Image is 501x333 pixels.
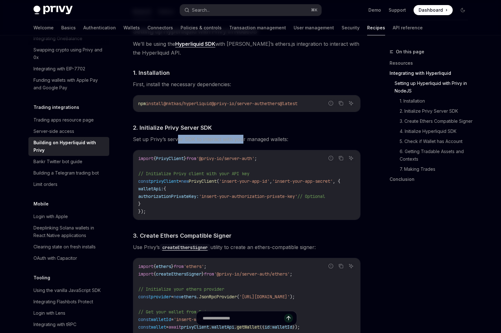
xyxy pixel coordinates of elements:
span: const [138,178,151,184]
button: Report incorrect code [327,154,335,162]
span: from [204,271,214,277]
a: Limit orders [28,179,109,190]
a: Hyperliquid SDK [175,41,215,47]
a: Using the vanilla JavaScript SDK [28,285,109,296]
span: ⌘ K [311,8,318,13]
button: Ask AI [347,154,355,162]
a: Wallets [123,20,140,35]
span: 1. Installation [133,68,170,77]
button: Search...⌘K [180,4,321,16]
div: Server-side access [33,128,74,135]
span: 2. Initialize Privy Server SDK [133,123,212,132]
code: createEthersSigner [160,244,210,251]
a: 4. Initialize Hyperliquid SDK [400,126,473,136]
span: JsonRpcProvider [199,294,237,300]
span: privyClient [151,178,179,184]
span: ; [290,271,292,277]
span: 'insert-your-app-secret' [272,178,333,184]
span: ; [204,264,206,269]
a: Policies & controls [181,20,222,35]
span: '@privy-io/server-auth' [196,156,254,161]
button: Copy the contents from the code block [337,154,345,162]
a: Login with Apple [28,211,109,222]
img: dark logo [33,6,73,15]
a: Recipes [367,20,385,35]
div: Bankr Twitter bot guide [33,158,82,165]
div: Integrating Flashbots Protect [33,298,93,306]
a: Basics [61,20,76,35]
a: Building on Hyperliquid with Privy [28,137,109,156]
span: Set up Privy’s server SDK to interact with your managed wallets: [133,135,361,144]
span: = [179,178,181,184]
h5: Mobile [33,200,49,208]
div: Building on Hyperliquid with Privy [33,139,105,154]
span: // Initialize Privy client with your API key [138,171,249,176]
span: const [138,294,151,300]
div: Deeplinking Solana wallets in React Native applications [33,224,105,239]
span: new [181,178,189,184]
button: Copy the contents from the code block [337,99,345,107]
span: from [186,156,196,161]
span: . [196,294,199,300]
button: Copy the contents from the code block [337,262,345,270]
button: Send message [284,314,293,323]
button: Report incorrect code [327,99,335,107]
div: Clearing state on fresh installs [33,243,96,251]
a: 6. Getting Tradable Assets and Contexts [400,146,473,164]
span: // Initialize your ethers provider [138,286,224,292]
a: OAuth with Capacitor [28,253,109,264]
span: , { [333,178,340,184]
a: 7. Making Trades [400,164,473,174]
a: Resources [390,58,473,68]
span: authorizationPrivateKey: [138,193,199,199]
div: Limit orders [33,181,57,188]
div: Swapping crypto using Privy and 0x [33,46,105,61]
span: { [153,156,156,161]
h5: Tooling [33,274,50,282]
span: // Get your wallet from Privy [138,309,212,315]
a: Transaction management [229,20,286,35]
button: Ask AI [347,262,355,270]
button: Report incorrect code [327,262,335,270]
span: We’ll be using the with [PERSON_NAME]’s ethers.js integration to interact with the Hyperliquid API. [133,39,361,57]
span: } [171,264,174,269]
a: Login with Lens [28,307,109,319]
div: Trading apps resource page [33,116,94,124]
a: Swapping crypto using Privy and 0x [28,44,109,63]
span: // Optional [297,193,325,199]
span: 'insert-your-authorization-private-key' [199,193,297,199]
span: On this page [396,48,424,56]
span: } [138,201,141,207]
span: ); [290,294,295,300]
span: @privy-io/server-auth [212,101,265,106]
span: '[URL][DOMAIN_NAME]' [239,294,290,300]
span: } [184,156,186,161]
span: } [201,271,204,277]
span: @nktkas/hyperliquid [164,101,212,106]
span: import [138,271,153,277]
div: Login with Apple [33,213,68,220]
a: Deeplinking Solana wallets in React Native applications [28,222,109,241]
span: PrivyClient [189,178,217,184]
span: provider [151,294,171,300]
span: { [153,264,156,269]
span: Dashboard [419,7,443,13]
a: Setting up Hyperliquid with Privy in NodeJS [395,78,473,96]
div: Integrating with tRPC [33,321,76,328]
a: Authentication [83,20,116,35]
a: API reference [393,20,423,35]
button: Ask AI [347,99,355,107]
a: Funding wallets with Apple Pay and Google Pay [28,74,109,93]
span: }); [138,209,146,214]
div: OAuth with Capacitor [33,254,77,262]
a: 1. Installation [400,96,473,106]
div: Integrating with EIP-7702 [33,65,85,73]
span: ethers [156,264,171,269]
span: install [146,101,164,106]
span: 'ethers' [184,264,204,269]
a: Welcome [33,20,54,35]
a: Building a Telegram trading bot [28,167,109,179]
a: Clearing state on fresh installs [28,241,109,253]
span: , [270,178,272,184]
div: Using the vanilla JavaScript SDK [33,287,101,294]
